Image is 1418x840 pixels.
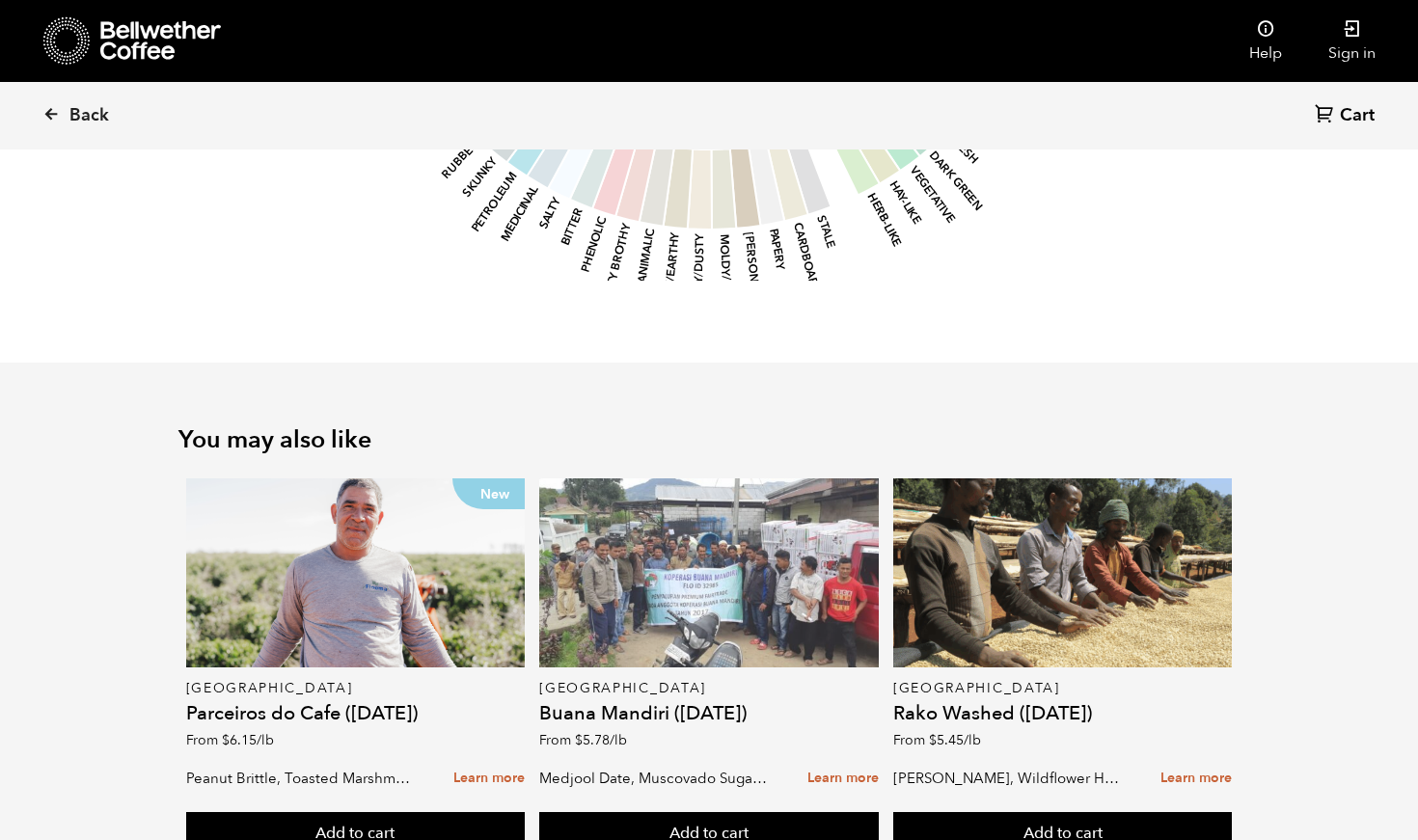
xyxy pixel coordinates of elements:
[257,731,274,749] span: /lb
[929,731,981,749] bdi: 5.45
[186,764,417,793] p: Peanut Brittle, Toasted Marshmallow, Bittersweet Chocolate
[69,104,109,127] span: Back
[539,682,879,695] p: [GEOGRAPHIC_DATA]
[222,731,274,749] bdi: 6.15
[539,731,627,749] span: From
[1340,104,1375,127] span: Cart
[539,704,879,723] h4: Buana Mandiri ([DATE])
[575,731,583,749] span: $
[893,682,1233,695] p: [GEOGRAPHIC_DATA]
[807,758,879,799] a: Learn more
[186,682,526,695] p: [GEOGRAPHIC_DATA]
[186,704,526,723] h4: Parceiros do Cafe ([DATE])
[453,758,525,799] a: Learn more
[893,731,981,749] span: From
[452,478,525,509] p: New
[893,764,1124,793] p: [PERSON_NAME], Wildflower Honey, Black Tea
[222,731,230,749] span: $
[610,731,627,749] span: /lb
[964,731,981,749] span: /lb
[929,731,937,749] span: $
[186,731,274,749] span: From
[1160,758,1232,799] a: Learn more
[178,425,1240,454] h2: You may also like
[186,478,526,667] a: New
[1315,103,1379,129] a: Cart
[893,704,1233,723] h4: Rako Washed ([DATE])
[575,731,627,749] bdi: 5.78
[539,764,770,793] p: Medjool Date, Muscovado Sugar, Vanilla Bean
